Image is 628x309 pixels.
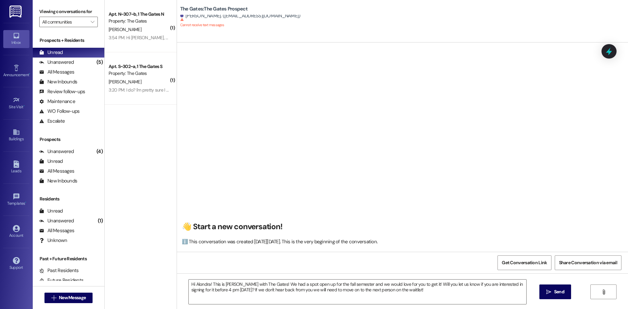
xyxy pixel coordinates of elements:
[3,191,29,209] a: Templates •
[39,49,63,56] div: Unread
[109,11,169,18] div: Apt. N~307~b, 1 The Gates N
[39,78,77,85] div: New Inbounds
[25,200,26,205] span: •
[39,178,77,184] div: New Inbounds
[601,289,606,295] i: 
[59,294,86,301] span: New Message
[51,295,56,300] i: 
[109,87,270,93] div: 3:20 PM: I do? I'm pretty sure I already paid the summer rate. What's the balance for?
[95,146,104,157] div: (4)
[24,104,25,108] span: •
[180,6,248,12] b: The Gates: The Gates Prospect
[39,227,74,234] div: All Messages
[39,158,63,165] div: Unread
[95,57,104,67] div: (5)
[539,284,571,299] button: Send
[502,259,547,266] span: Get Conversation Link
[39,237,67,244] div: Unknown
[44,293,93,303] button: New Message
[182,222,620,232] h2: 👋 Start a new conversation!
[39,168,74,175] div: All Messages
[39,98,75,105] div: Maintenance
[189,280,526,304] textarea: Hi Alondra! This is [PERSON_NAME] with The Gates! We had a spot open up for the fall semester and...
[29,72,30,76] span: •
[39,277,83,284] div: Future Residents
[497,255,551,270] button: Get Conversation Link
[3,30,29,48] a: Inbox
[555,255,621,270] button: Share Conversation via email
[3,159,29,176] a: Leads
[39,217,74,224] div: Unanswered
[33,136,104,143] div: Prospects
[3,223,29,241] a: Account
[39,108,79,115] div: WO Follow-ups
[39,208,63,215] div: Unread
[39,267,79,274] div: Past Residents
[180,18,224,27] sup: Cannot receive text messages
[3,94,29,112] a: Site Visit •
[546,289,551,295] i: 
[3,255,29,273] a: Support
[559,259,617,266] span: Share Conversation via email
[9,6,23,18] img: ResiDesk Logo
[91,19,94,25] i: 
[39,69,74,76] div: All Messages
[109,70,169,77] div: Property: The Gates
[109,18,169,25] div: Property: The Gates
[39,7,98,17] label: Viewing conversations for
[33,37,104,44] div: Prospects + Residents
[109,79,141,85] span: [PERSON_NAME]
[109,35,185,41] div: 3:54 PM: Hi [PERSON_NAME], thank you!
[39,118,65,125] div: Escalate
[39,148,74,155] div: Unanswered
[180,12,301,19] div: [PERSON_NAME]. ([EMAIL_ADDRESS][DOMAIN_NAME])
[33,255,104,262] div: Past + Future Residents
[42,17,87,27] input: All communities
[33,196,104,202] div: Residents
[109,63,169,70] div: Apt. S~302~a, 1 The Gates S
[109,26,141,32] span: [PERSON_NAME]
[96,216,104,226] div: (1)
[39,59,74,66] div: Unanswered
[182,238,620,245] div: ℹ️ This conversation was created [DATE][DATE]. This is the very beginning of the conversation.
[554,288,564,295] span: Send
[3,127,29,144] a: Buildings
[39,88,85,95] div: Review follow-ups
